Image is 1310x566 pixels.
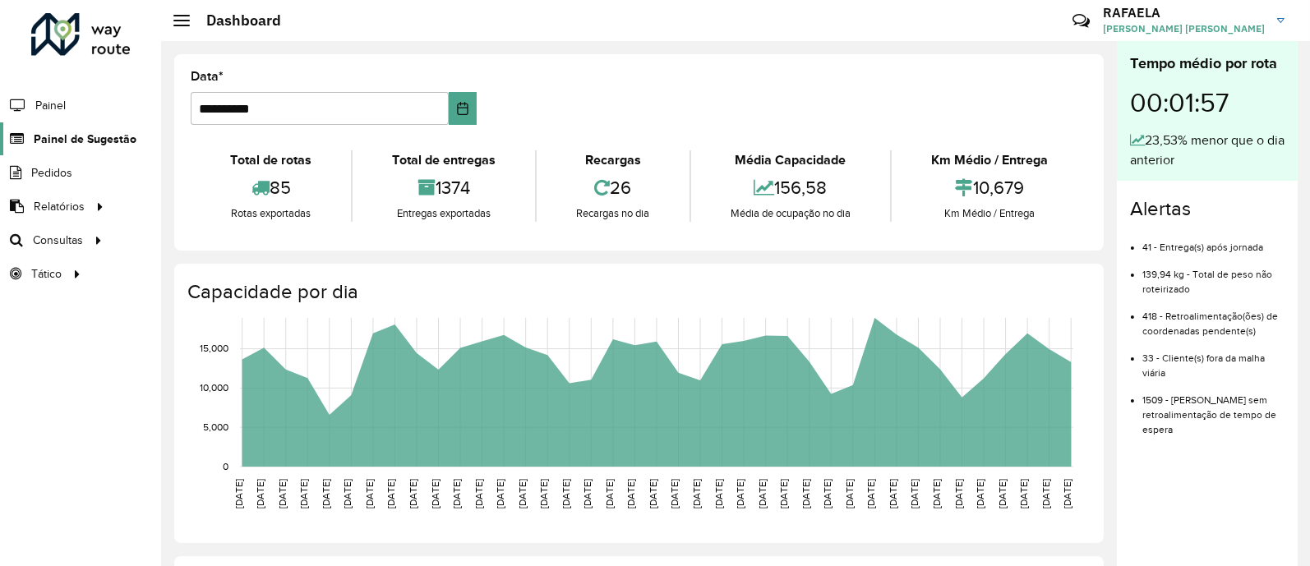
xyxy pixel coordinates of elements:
h3: RAFAELA [1103,5,1265,21]
text: [DATE] [298,479,309,508]
span: [PERSON_NAME] [PERSON_NAME] [1103,21,1265,36]
text: [DATE] [430,479,441,508]
li: 1509 - [PERSON_NAME] sem retroalimentação de tempo de espera [1142,380,1285,437]
text: [DATE] [1018,479,1029,508]
text: [DATE] [844,479,855,508]
div: Total de entregas [357,150,531,170]
text: [DATE] [233,479,244,508]
text: [DATE] [277,479,288,508]
text: [DATE] [735,479,745,508]
span: Painel [35,97,66,114]
text: 5,000 [203,421,228,432]
li: 139,94 kg - Total de peso não roteirizado [1142,255,1285,297]
text: [DATE] [408,479,418,508]
li: 41 - Entrega(s) após jornada [1142,228,1285,255]
text: [DATE] [1040,479,1051,508]
text: [DATE] [670,479,680,508]
h2: Dashboard [190,12,281,30]
text: [DATE] [1062,479,1072,508]
div: Rotas exportadas [195,205,347,222]
text: [DATE] [495,479,505,508]
text: [DATE] [953,479,964,508]
text: [DATE] [582,479,593,508]
li: 33 - Cliente(s) fora da malha viária [1142,338,1285,380]
text: [DATE] [865,479,876,508]
text: [DATE] [517,479,528,508]
text: [DATE] [451,479,462,508]
text: [DATE] [473,479,484,508]
text: [DATE] [648,479,658,508]
text: [DATE] [255,479,265,508]
text: [DATE] [385,479,396,508]
label: Data [191,67,224,86]
div: Média Capacidade [695,150,886,170]
h4: Alertas [1130,197,1285,221]
text: [DATE] [888,479,898,508]
div: Total de rotas [195,150,347,170]
div: 00:01:57 [1130,75,1285,131]
text: [DATE] [910,479,920,508]
button: Choose Date [449,92,477,125]
span: Painel de Sugestão [34,131,136,148]
text: [DATE] [625,479,636,508]
text: [DATE] [364,479,375,508]
div: 10,679 [896,170,1083,205]
div: 85 [195,170,347,205]
li: 418 - Retroalimentação(ões) de coordenadas pendente(s) [1142,297,1285,338]
div: 156,58 [695,170,886,205]
div: 26 [541,170,685,205]
span: Tático [31,265,62,283]
text: [DATE] [713,479,724,508]
text: [DATE] [538,479,549,508]
text: [DATE] [604,479,615,508]
div: Entregas exportadas [357,205,531,222]
a: Contato Rápido [1063,3,1099,39]
div: 1374 [357,170,531,205]
text: [DATE] [560,479,571,508]
div: Km Médio / Entrega [896,205,1083,222]
text: [DATE] [342,479,353,508]
div: 23,53% menor que o dia anterior [1130,131,1285,170]
div: Recargas no dia [541,205,685,222]
text: [DATE] [321,479,331,508]
text: [DATE] [931,479,942,508]
text: [DATE] [800,479,811,508]
span: Consultas [33,232,83,249]
text: 15,000 [200,343,228,354]
span: Relatórios [34,198,85,215]
text: [DATE] [997,479,1008,508]
text: [DATE] [975,479,985,508]
div: Recargas [541,150,685,170]
div: Tempo médio por rota [1130,53,1285,75]
span: Pedidos [31,164,72,182]
h4: Capacidade por dia [187,280,1087,304]
div: Média de ocupação no dia [695,205,886,222]
text: 0 [223,461,228,472]
div: Km Médio / Entrega [896,150,1083,170]
text: [DATE] [778,479,789,508]
text: [DATE] [822,479,833,508]
text: [DATE] [691,479,702,508]
text: [DATE] [757,479,768,508]
text: 10,000 [200,383,228,393]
